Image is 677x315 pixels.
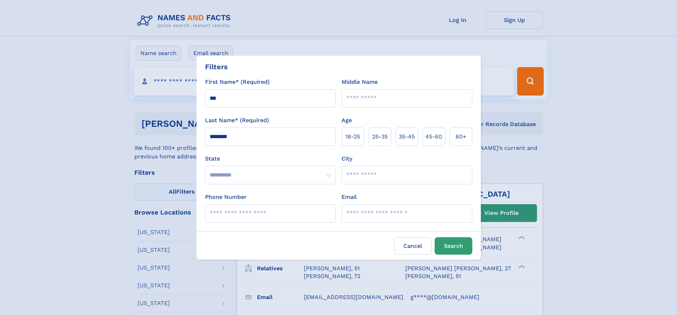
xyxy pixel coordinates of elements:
span: 60+ [456,132,466,141]
span: 25‑35 [372,132,388,141]
span: 45‑60 [425,132,442,141]
label: First Name* (Required) [205,78,270,86]
span: 35‑45 [399,132,415,141]
div: Filters [205,61,228,72]
label: Email [342,193,357,201]
label: State [205,154,336,163]
label: Last Name* (Required) [205,116,269,125]
label: Cancel [394,237,432,255]
label: Middle Name [342,78,378,86]
label: Age [342,116,352,125]
span: 18‑25 [345,132,360,141]
button: Search [435,237,472,255]
label: Phone Number [205,193,247,201]
label: City [342,154,352,163]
